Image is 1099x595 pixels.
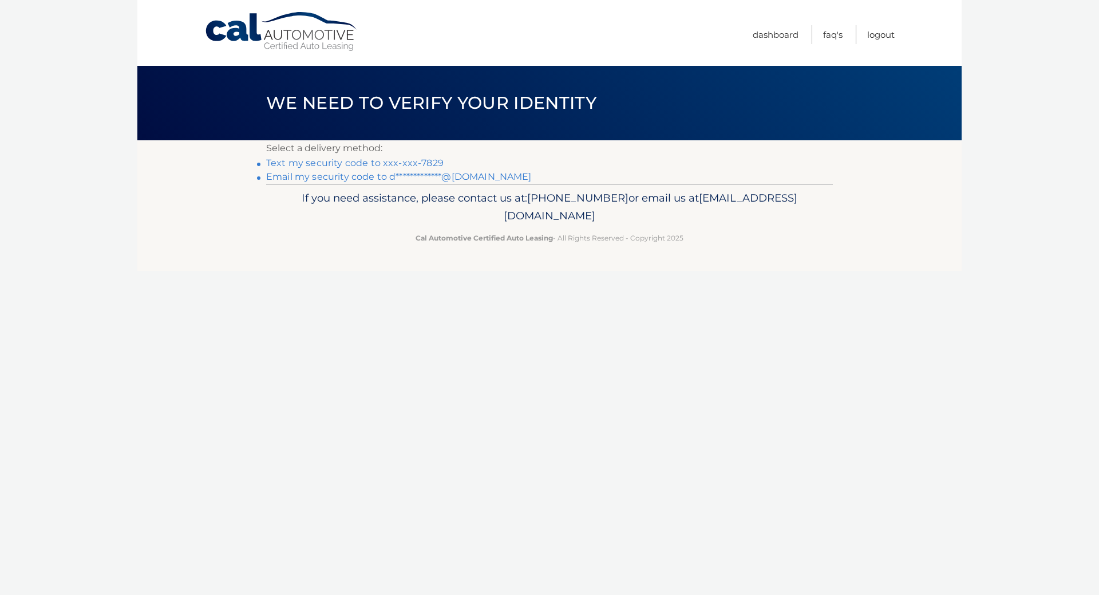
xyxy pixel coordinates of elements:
a: FAQ's [823,25,843,44]
a: Cal Automotive [204,11,359,52]
a: Logout [867,25,895,44]
p: Select a delivery method: [266,140,833,156]
p: - All Rights Reserved - Copyright 2025 [274,232,825,244]
p: If you need assistance, please contact us at: or email us at [274,189,825,226]
strong: Cal Automotive Certified Auto Leasing [416,234,553,242]
a: Text my security code to xxx-xxx-7829 [266,157,444,168]
a: Dashboard [753,25,798,44]
span: [PHONE_NUMBER] [527,191,628,204]
span: We need to verify your identity [266,92,596,113]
